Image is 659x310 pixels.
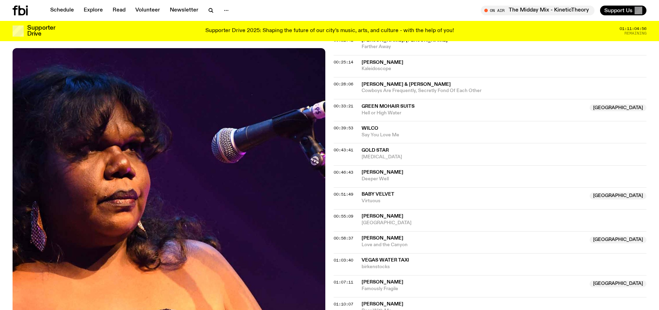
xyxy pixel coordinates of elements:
span: [PERSON_NAME] [362,170,403,175]
span: Deeper Well [362,176,646,182]
button: 00:28:06 [334,82,353,86]
span: Hell or High Water [362,110,585,116]
span: Virtuous [362,198,585,204]
span: birkenstocks [362,264,646,270]
a: Read [108,6,130,15]
button: 01:07:11 [334,280,353,284]
span: 00:51:49 [334,191,353,197]
h3: Supporter Drive [27,25,55,37]
a: Volunteer [131,6,164,15]
span: 01:10:07 [334,301,353,307]
span: Wilco [362,126,378,131]
span: [MEDICAL_DATA] [362,154,646,160]
span: [PERSON_NAME] [362,60,403,65]
span: Kaleidoscope [362,66,646,72]
button: 00:21:41 [334,38,353,42]
a: Schedule [46,6,78,15]
span: [PERSON_NAME] [362,280,403,285]
span: Say You Love Me [362,132,646,138]
span: [GEOGRAPHIC_DATA] [590,192,646,199]
button: 00:25:14 [334,60,353,64]
span: [PERSON_NAME] & [PERSON_NAME] [362,82,451,87]
span: [PERSON_NAME] [362,302,403,307]
span: Green Mohair Suits [362,104,415,109]
span: [GEOGRAPHIC_DATA] [590,280,646,287]
span: Support Us [604,7,633,14]
span: 01:03:40 [334,257,353,263]
span: Baby Velvet [362,192,394,197]
button: On AirThe Midday Mix - KineticTheory [481,6,594,15]
span: Cowboys Are Frequently, Secretly Fond Of Each Other [362,88,646,94]
span: 01:11:04:56 [620,27,646,31]
span: 01:07:11 [334,279,353,285]
span: 00:58:37 [334,235,353,241]
span: Famously Fragile [362,286,585,292]
a: Explore [79,6,107,15]
button: 00:39:53 [334,126,353,130]
span: 00:39:53 [334,125,353,131]
span: 00:25:14 [334,59,353,65]
span: Gold Star [362,148,389,153]
span: 00:55:09 [334,213,353,219]
span: Remaining [624,31,646,35]
span: Farther Away [362,44,646,50]
button: 01:03:40 [334,258,353,262]
button: 00:51:49 [334,192,353,196]
button: Support Us [600,6,646,15]
span: 00:43:41 [334,147,353,153]
p: Supporter Drive 2025: Shaping the future of our city’s music, arts, and culture - with the help o... [205,28,454,34]
span: [GEOGRAPHIC_DATA] [362,220,646,226]
button: 00:33:21 [334,104,353,108]
a: Newsletter [166,6,203,15]
button: 00:46:43 [334,171,353,174]
span: [PERSON_NAME] [362,236,403,241]
button: 01:10:07 [334,302,353,306]
button: 00:58:37 [334,236,353,240]
span: [PERSON_NAME] [362,214,403,219]
span: Love and the Canyon [362,242,585,248]
span: 00:28:06 [334,81,353,87]
span: [GEOGRAPHIC_DATA] [590,104,646,111]
span: 00:46:43 [334,169,353,175]
span: [GEOGRAPHIC_DATA] [590,236,646,243]
span: 00:33:21 [334,103,353,109]
span: vegas water taxi [362,258,409,263]
button: 00:43:41 [334,148,353,152]
button: 00:55:09 [334,214,353,218]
